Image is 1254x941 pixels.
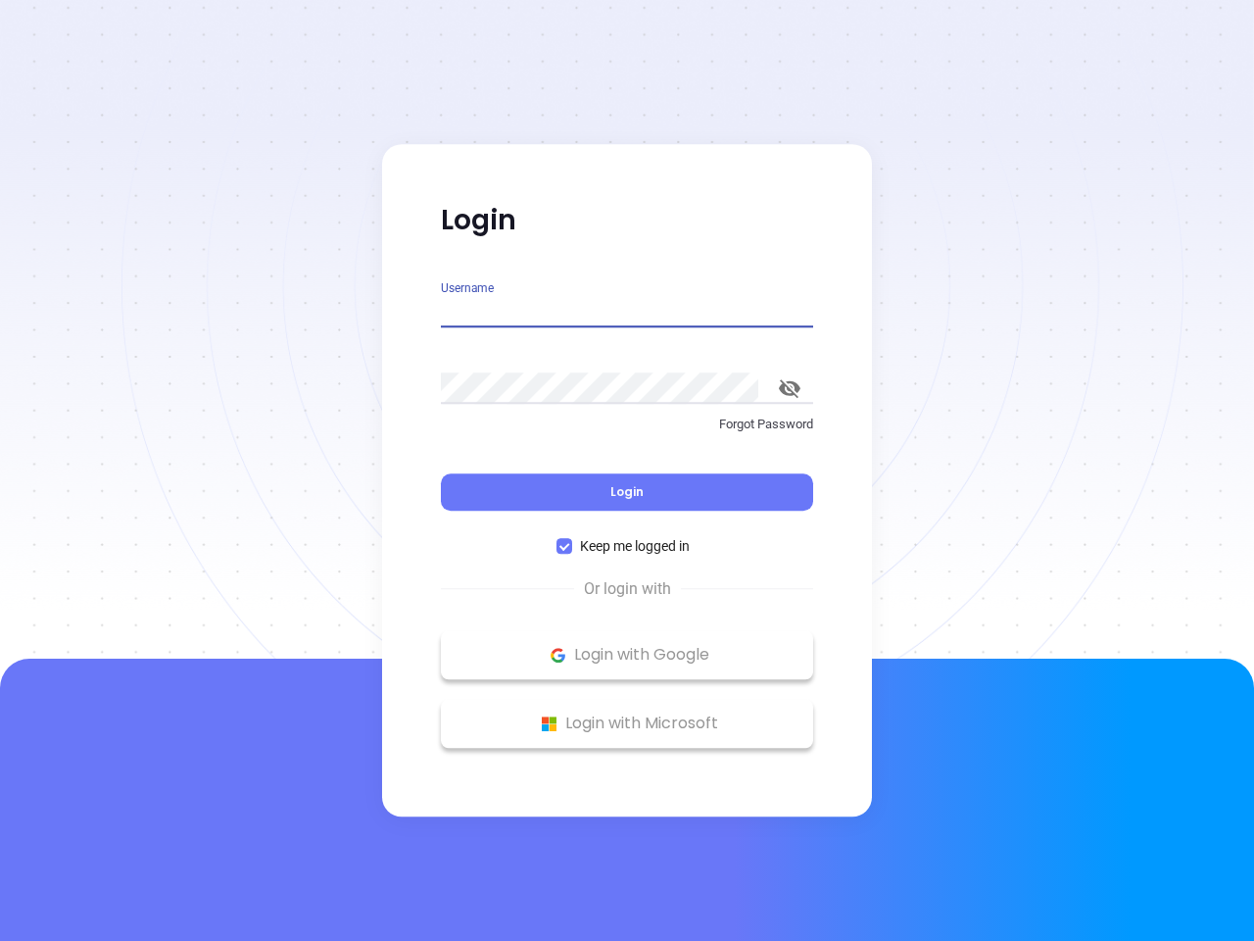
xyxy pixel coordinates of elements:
[441,473,813,511] button: Login
[441,630,813,679] button: Google Logo Login with Google
[766,365,813,412] button: toggle password visibility
[546,643,570,668] img: Google Logo
[574,577,681,601] span: Or login with
[441,203,813,238] p: Login
[451,640,803,669] p: Login with Google
[441,415,813,450] a: Forgot Password
[572,535,698,557] span: Keep me logged in
[441,699,813,748] button: Microsoft Logo Login with Microsoft
[537,712,561,736] img: Microsoft Logo
[610,483,644,500] span: Login
[441,282,494,294] label: Username
[441,415,813,434] p: Forgot Password
[451,709,803,738] p: Login with Microsoft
